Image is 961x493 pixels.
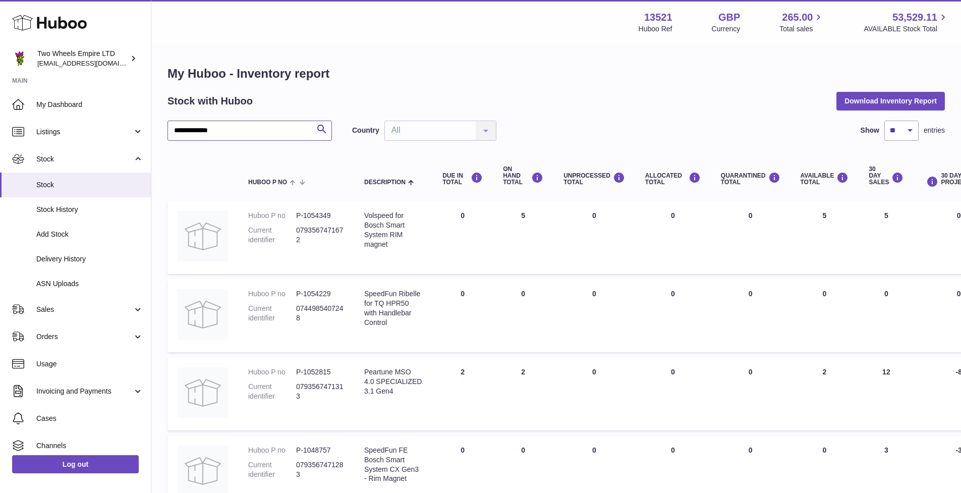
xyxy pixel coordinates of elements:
dt: Current identifier [248,460,296,479]
dd: 0793567471672 [296,226,344,245]
td: 0 [635,279,711,352]
div: ALLOCATED Total [645,172,701,186]
a: Log out [12,455,139,473]
a: 265.00 Total sales [779,11,824,34]
span: 0 [749,446,753,454]
span: Add Stock [36,230,143,239]
span: 0 [749,368,753,376]
span: 265.00 [782,11,813,24]
dd: P-1052815 [296,367,344,377]
td: 0 [432,201,493,274]
h1: My Huboo - Inventory report [167,66,945,82]
strong: 13521 [644,11,672,24]
span: Channels [36,441,143,451]
div: Currency [712,24,741,34]
div: Volspeed for Bosch Smart System RIM magnet [364,211,422,249]
div: Peartune MSO 4.0 SPECIALIZED 3.1 Gen4 [364,367,422,396]
strong: GBP [718,11,740,24]
span: Total sales [779,24,824,34]
div: SpeedFun Ribelle for TQ HPR50 with Handlebar Control [364,289,422,327]
span: Stock [36,154,133,164]
div: DUE IN TOTAL [442,172,483,186]
span: Stock [36,180,143,190]
dt: Huboo P no [248,211,296,221]
span: Delivery History [36,254,143,264]
span: 0 [749,290,753,298]
dd: P-1048757 [296,446,344,455]
dt: Current identifier [248,226,296,245]
dt: Current identifier [248,382,296,401]
span: 53,529.11 [892,11,937,24]
div: UNPROCESSED Total [563,172,625,186]
dd: 0793567471283 [296,460,344,479]
td: 0 [432,279,493,352]
span: 0 [749,211,753,220]
dt: Huboo P no [248,367,296,377]
td: 2 [493,357,553,430]
td: 5 [859,201,914,274]
td: 2 [432,357,493,430]
span: Huboo P no [248,179,287,186]
span: [EMAIL_ADDRESS][DOMAIN_NAME] [37,59,148,67]
td: 0 [553,357,635,430]
img: product image [178,289,228,340]
td: 0 [635,357,711,430]
span: My Dashboard [36,100,143,109]
dt: Huboo P no [248,446,296,455]
span: Stock History [36,205,143,214]
td: 0 [553,279,635,352]
span: entries [924,126,945,135]
span: AVAILABLE Stock Total [864,24,949,34]
dd: P-1054229 [296,289,344,299]
span: Orders [36,332,133,342]
td: 0 [859,279,914,352]
img: justas@twowheelsempire.com [12,51,27,66]
div: SpeedFun FE Bosch Smart System CX Gen3 - Rim Magnet [364,446,422,484]
dd: 0793567471313 [296,382,344,401]
td: 0 [553,201,635,274]
td: 0 [635,201,711,274]
span: Listings [36,127,133,137]
a: 53,529.11 AVAILABLE Stock Total [864,11,949,34]
dd: P-1054349 [296,211,344,221]
div: Huboo Ref [639,24,672,34]
div: 30 DAY SALES [869,166,903,186]
span: Sales [36,305,133,314]
span: Usage [36,359,143,369]
td: 5 [790,201,859,274]
label: Country [352,126,379,135]
td: 12 [859,357,914,430]
h2: Stock with Huboo [167,94,253,108]
button: Download Inventory Report [836,92,945,110]
td: 2 [790,357,859,430]
span: Invoicing and Payments [36,387,133,396]
td: 0 [493,279,553,352]
div: Two Wheels Empire LTD [37,49,128,68]
span: Description [364,179,406,186]
img: product image [178,211,228,261]
label: Show [861,126,879,135]
div: QUARANTINED Total [721,172,780,186]
dt: Current identifier [248,304,296,323]
img: product image [178,367,228,418]
span: Cases [36,414,143,423]
span: ASN Uploads [36,279,143,289]
div: ON HAND Total [503,166,543,186]
td: 5 [493,201,553,274]
dd: 0744985407248 [296,304,344,323]
div: AVAILABLE Total [801,172,849,186]
td: 0 [790,279,859,352]
dt: Huboo P no [248,289,296,299]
